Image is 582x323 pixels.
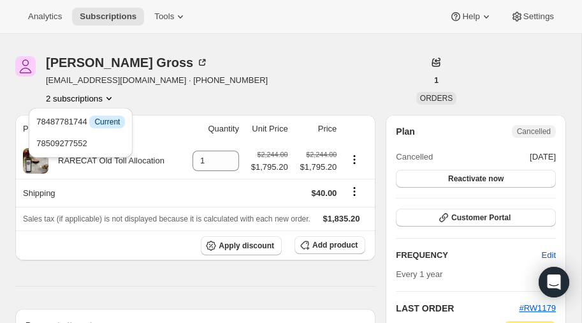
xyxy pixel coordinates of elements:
button: Settings [503,8,562,26]
small: $2,244.00 [306,151,337,158]
span: Cancelled [396,151,433,163]
span: Add product [312,240,358,250]
span: ORDERS [420,94,453,103]
button: Edit [534,245,564,266]
button: Analytics [20,8,69,26]
span: $1,795.20 [251,161,288,174]
img: product img [23,148,48,174]
th: Shipping [15,179,184,207]
button: Subscriptions [72,8,144,26]
button: Add product [295,236,365,254]
span: $1,795.20 [296,161,337,174]
span: Adam Gross [15,56,36,77]
button: Product actions [344,153,365,167]
th: Unit Price [243,115,292,143]
button: Apply discount [201,236,282,255]
span: Subscriptions [80,11,136,22]
span: 1 [434,75,439,86]
span: 78509277552 [36,139,87,148]
span: Settings [523,11,554,22]
button: #RW1179 [519,302,556,315]
span: Tools [154,11,174,22]
span: Current [94,117,120,127]
h2: Plan [396,125,415,138]
span: Analytics [28,11,62,22]
th: Product [15,115,184,143]
button: Customer Portal [396,209,556,227]
span: [DATE] [530,151,556,163]
button: Product actions [46,92,115,105]
button: 1 [426,71,446,89]
a: #RW1179 [519,303,556,313]
th: Quantity [184,115,243,143]
h2: LAST ORDER [396,302,519,315]
span: Every 1 year [396,269,442,279]
span: $40.00 [312,188,337,198]
span: Help [462,11,479,22]
span: $1,835.20 [323,214,360,223]
small: $2,244.00 [257,151,287,158]
span: Customer Portal [451,213,511,223]
h2: FREQUENCY [396,249,541,262]
span: Edit [542,249,556,262]
div: Open Intercom Messenger [539,267,569,297]
button: Help [442,8,500,26]
span: Apply discount [219,241,274,251]
span: Cancelled [517,126,551,137]
button: 78509277552 [33,133,129,154]
button: Tools [147,8,194,26]
button: Reactivate now [396,170,556,188]
div: [PERSON_NAME] Gross [46,56,208,69]
button: 78487781744 InfoCurrent [33,112,129,132]
th: Price [292,115,341,143]
span: 78487781744 [36,117,125,126]
span: Reactivate now [448,174,504,184]
button: Shipping actions [344,184,365,199]
span: Sales tax (if applicable) is not displayed because it is calculated with each new order. [23,214,310,223]
span: [EMAIL_ADDRESS][DOMAIN_NAME] · [PHONE_NUMBER] [46,74,268,87]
